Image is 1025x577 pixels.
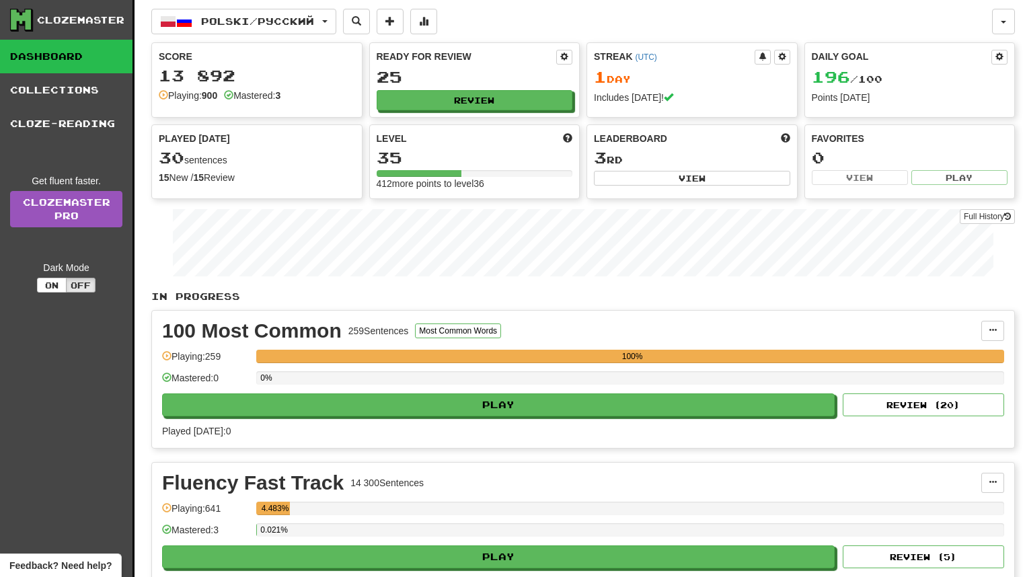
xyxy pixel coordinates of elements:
[410,9,437,34] button: More stats
[812,149,1008,166] div: 0
[260,350,1004,363] div: 100%
[594,149,790,167] div: rd
[9,559,112,572] span: Open feedback widget
[162,502,250,524] div: Playing: 641
[812,132,1008,145] div: Favorites
[843,393,1004,416] button: Review (20)
[377,50,557,63] div: Ready for Review
[812,73,882,85] span: / 100
[415,323,501,338] button: Most Common Words
[843,545,1004,568] button: Review (5)
[377,132,407,145] span: Level
[159,148,184,167] span: 30
[162,393,835,416] button: Play
[377,149,573,166] div: 35
[159,171,355,184] div: New / Review
[594,171,790,186] button: View
[594,148,607,167] span: 3
[224,89,280,102] div: Mastered:
[594,132,667,145] span: Leaderboard
[275,90,280,101] strong: 3
[162,321,342,341] div: 100 Most Common
[159,132,230,145] span: Played [DATE]
[350,476,424,490] div: 14 300 Sentences
[781,132,790,145] span: This week in points, UTC
[162,350,250,372] div: Playing: 259
[10,261,122,274] div: Dark Mode
[159,67,355,84] div: 13 892
[377,90,573,110] button: Review
[162,426,231,436] span: Played [DATE]: 0
[594,67,607,86] span: 1
[162,523,250,545] div: Mastered: 3
[159,89,217,102] div: Playing:
[563,132,572,145] span: Score more points to level up
[202,90,217,101] strong: 900
[635,52,656,62] a: (UTC)
[594,91,790,104] div: Includes [DATE]!
[159,149,355,167] div: sentences
[162,545,835,568] button: Play
[162,473,344,493] div: Fluency Fast Track
[960,209,1015,224] button: Full History
[201,15,314,27] span: Polski / Русский
[594,50,755,63] div: Streak
[193,172,204,183] strong: 15
[343,9,370,34] button: Search sentences
[10,191,122,227] a: ClozemasterPro
[66,278,96,293] button: Off
[159,172,169,183] strong: 15
[10,174,122,188] div: Get fluent faster.
[377,9,404,34] button: Add sentence to collection
[812,50,992,65] div: Daily Goal
[260,502,290,515] div: 4.483%
[151,9,336,34] button: Polski/Русский
[812,170,908,185] button: View
[37,13,124,27] div: Clozemaster
[377,69,573,85] div: 25
[377,177,573,190] div: 412 more points to level 36
[348,324,409,338] div: 259 Sentences
[812,91,1008,104] div: Points [DATE]
[812,67,850,86] span: 196
[151,290,1015,303] p: In Progress
[911,170,1008,185] button: Play
[159,50,355,63] div: Score
[37,278,67,293] button: On
[162,371,250,393] div: Mastered: 0
[594,69,790,86] div: Day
